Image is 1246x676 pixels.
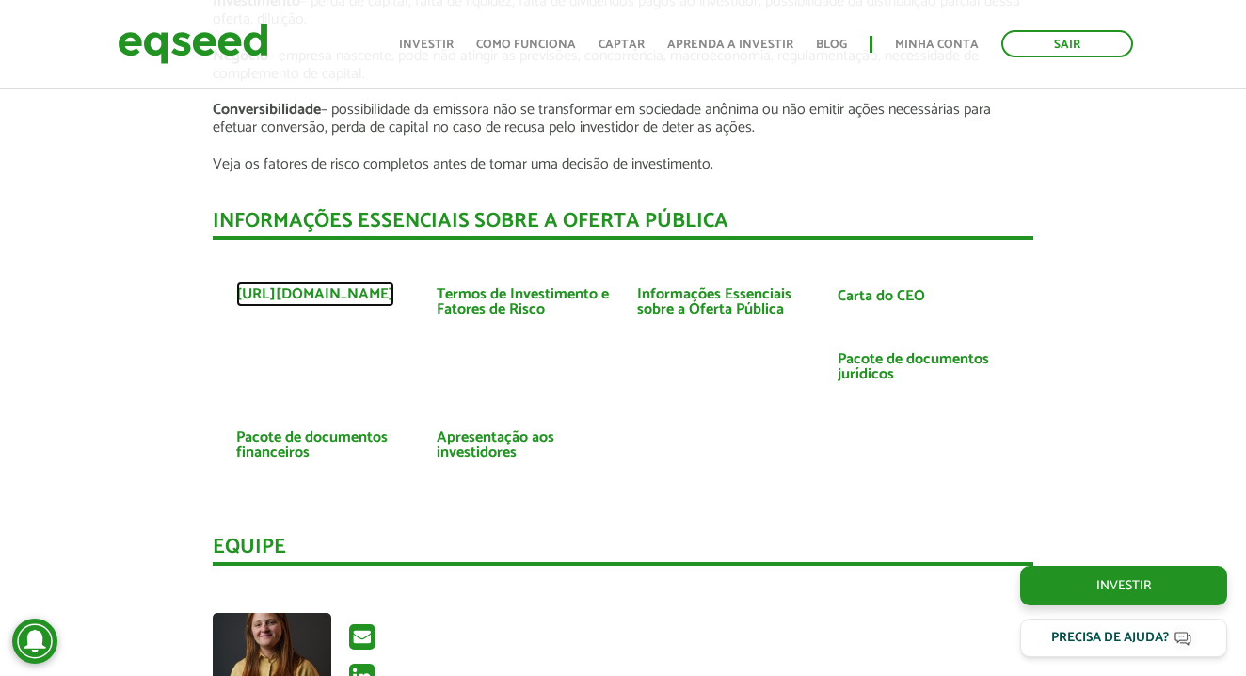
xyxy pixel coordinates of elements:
a: Pacote de documentos financeiros [236,430,408,460]
a: Pacote de documentos jurídicos [838,352,1010,382]
a: Aprenda a investir [667,39,793,51]
a: Como funciona [476,39,576,51]
a: Minha conta [895,39,979,51]
a: [URL][DOMAIN_NAME] [236,287,394,302]
p: Veja os fatores de risco completos antes de tomar uma decisão de investimento. [213,155,1034,173]
a: Investir [399,39,454,51]
a: Investir [1020,566,1227,605]
a: Termos de Investimento e Fatores de Risco [437,287,609,317]
a: Informações Essenciais sobre a Oferta Pública [637,287,809,317]
p: – possibilidade da emissora não se transformar em sociedade anônima ou não emitir ações necessári... [213,101,1034,137]
a: Apresentação aos investidores [437,430,609,460]
strong: Conversibilidade [213,97,321,122]
a: Blog [816,39,847,51]
img: EqSeed [118,19,268,69]
a: Sair [1001,30,1133,57]
a: Captar [599,39,645,51]
div: INFORMAÇÕES ESSENCIAIS SOBRE A OFERTA PÚBLICA [213,211,1034,240]
div: Equipe [213,537,1034,566]
a: Carta do CEO [838,289,925,304]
